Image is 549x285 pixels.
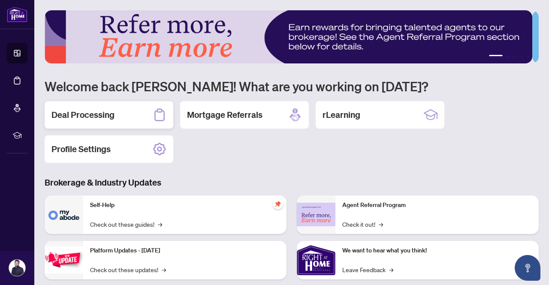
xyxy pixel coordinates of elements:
span: → [158,219,162,229]
p: Agent Referral Program [342,201,532,210]
button: 4 [520,55,523,58]
h2: Deal Processing [51,109,115,121]
button: 2 [506,55,510,58]
h2: rLearning [323,109,360,121]
span: pushpin [273,199,283,209]
img: We want to hear what you think! [297,241,335,279]
span: → [379,219,383,229]
button: 5 [527,55,530,58]
button: Open asap [515,255,540,281]
a: Leave Feedback→ [342,265,393,274]
span: → [162,265,166,274]
button: 1 [489,55,503,58]
p: We want to hear what you think! [342,246,532,255]
a: Check it out!→ [342,219,383,229]
h2: Mortgage Referrals [187,109,262,121]
button: 3 [513,55,516,58]
img: Profile Icon [9,260,25,276]
h2: Profile Settings [51,143,111,155]
p: Self-Help [90,201,280,210]
img: Agent Referral Program [297,203,335,226]
img: Slide 0 [45,10,532,63]
span: → [389,265,393,274]
img: logo [7,6,27,22]
a: Check out these guides!→ [90,219,162,229]
p: Platform Updates - [DATE] [90,246,280,255]
a: Check out these updates!→ [90,265,166,274]
img: Platform Updates - July 21, 2025 [45,246,83,273]
h1: Welcome back [PERSON_NAME]! What are you working on [DATE]? [45,78,539,94]
h3: Brokerage & Industry Updates [45,177,539,189]
img: Self-Help [45,195,83,234]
